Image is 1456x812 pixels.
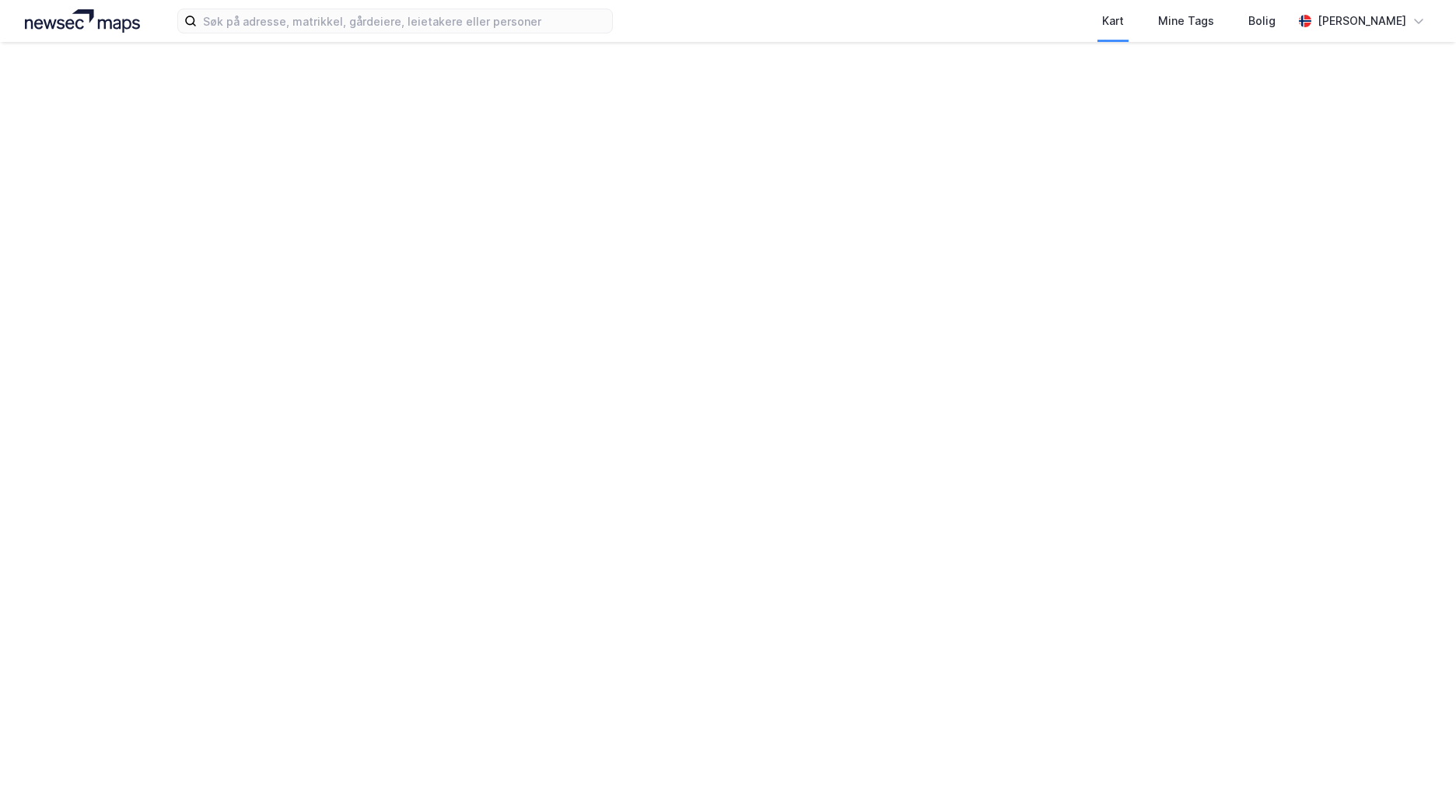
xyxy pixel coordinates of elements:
[1378,737,1456,812] iframe: Chat Widget
[1102,12,1124,30] div: Kart
[1318,12,1406,30] div: [PERSON_NAME]
[1158,12,1214,30] div: Mine Tags
[25,9,140,33] img: logo.a4113a55bc3d86da70a041830d287a7e.svg
[1248,12,1276,30] div: Bolig
[197,9,612,33] input: Søk på adresse, matrikkel, gårdeiere, leietakere eller personer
